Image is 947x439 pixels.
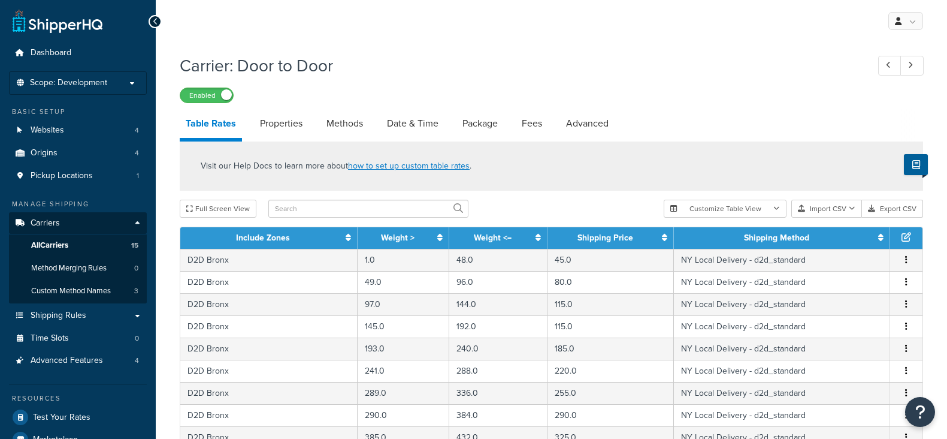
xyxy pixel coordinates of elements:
[180,109,242,142] a: Table Rates
[674,315,890,338] td: NY Local Delivery - d2d_standard
[674,338,890,360] td: NY Local Delivery - d2d_standard
[31,148,58,158] span: Origins
[381,231,414,244] a: Weight >
[674,382,890,404] td: NY Local Delivery - d2d_standard
[449,249,547,271] td: 48.0
[348,160,470,172] a: how to set up custom table rates
[30,78,107,88] span: Scope: Development
[9,393,147,404] div: Resources
[456,109,504,138] a: Package
[577,231,633,244] a: Shipping Price
[9,119,147,142] a: Websites4
[31,311,86,321] span: Shipping Rules
[474,231,512,244] a: Weight <=
[9,212,147,303] li: Carriers
[674,271,890,293] td: NY Local Delivery - d2d_standard
[33,413,90,423] span: Test Your Rates
[381,109,444,138] a: Date & Time
[201,160,471,173] p: Visit our Help Docs to learn more about .
[878,56,901,76] a: Previous Record
[180,315,358,338] td: D2D Bronx
[547,382,674,404] td: 255.0
[744,231,809,244] a: Shipping Method
[180,293,358,315] td: D2D Bronx
[674,360,890,382] td: NY Local Delivery - d2d_standard
[236,231,290,244] a: Include Zones
[547,404,674,426] td: 290.0
[449,271,547,293] td: 96.0
[9,407,147,428] a: Test Your Rates
[547,315,674,338] td: 115.0
[9,257,147,279] a: Method Merging Rules0
[134,286,138,296] span: 3
[180,200,256,218] button: Full Screen View
[560,109,615,138] a: Advanced
[131,240,138,251] span: 15
[358,360,449,382] td: 241.0
[180,382,358,404] td: D2D Bronx
[905,397,935,427] button: Open Resource Center
[449,382,547,404] td: 336.0
[674,249,890,271] td: NY Local Delivery - d2d_standard
[449,404,547,426] td: 384.0
[180,88,233,103] label: Enabled
[9,327,147,350] li: Time Slots
[9,142,147,164] a: Origins4
[358,249,449,271] td: 1.0
[358,338,449,360] td: 193.0
[547,338,674,360] td: 185.0
[547,249,674,271] td: 45.0
[900,56,924,76] a: Next Record
[135,333,139,344] span: 0
[180,404,358,426] td: D2D Bronx
[9,165,147,187] li: Pickup Locations
[9,234,147,257] a: AllCarriers15
[9,165,147,187] a: Pickup Locations1
[320,109,369,138] a: Methods
[31,263,107,273] span: Method Merging Rules
[547,293,674,315] td: 115.0
[31,240,68,251] span: All Carriers
[358,404,449,426] td: 290.0
[135,125,139,136] span: 4
[358,271,449,293] td: 49.0
[134,263,138,273] span: 0
[904,154,928,175] button: Show Help Docs
[449,360,547,382] td: 288.0
[268,200,468,218] input: Search
[31,48,71,58] span: Dashboard
[180,249,358,271] td: D2D Bronx
[664,200,786,218] button: Customize Table View
[9,350,147,372] li: Advanced Features
[358,293,449,315] td: 97.0
[9,142,147,164] li: Origins
[31,171,93,181] span: Pickup Locations
[9,107,147,117] div: Basic Setup
[254,109,308,138] a: Properties
[31,125,64,136] span: Websites
[674,293,890,315] td: NY Local Delivery - d2d_standard
[180,360,358,382] td: D2D Bronx
[516,109,548,138] a: Fees
[180,338,358,360] td: D2D Bronx
[180,271,358,293] td: D2D Bronx
[9,257,147,279] li: Method Merging Rules
[31,218,60,228] span: Carriers
[9,280,147,302] li: Custom Method Names
[180,54,856,77] h1: Carrier: Door to Door
[449,315,547,338] td: 192.0
[358,382,449,404] td: 289.0
[358,315,449,338] td: 145.0
[135,356,139,366] span: 4
[862,200,923,218] button: Export CSV
[9,305,147,327] a: Shipping Rules
[674,404,890,426] td: NY Local Delivery - d2d_standard
[547,271,674,293] td: 80.0
[31,333,69,344] span: Time Slots
[9,119,147,142] li: Websites
[9,327,147,350] a: Time Slots0
[9,212,147,234] a: Carriers
[137,171,139,181] span: 1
